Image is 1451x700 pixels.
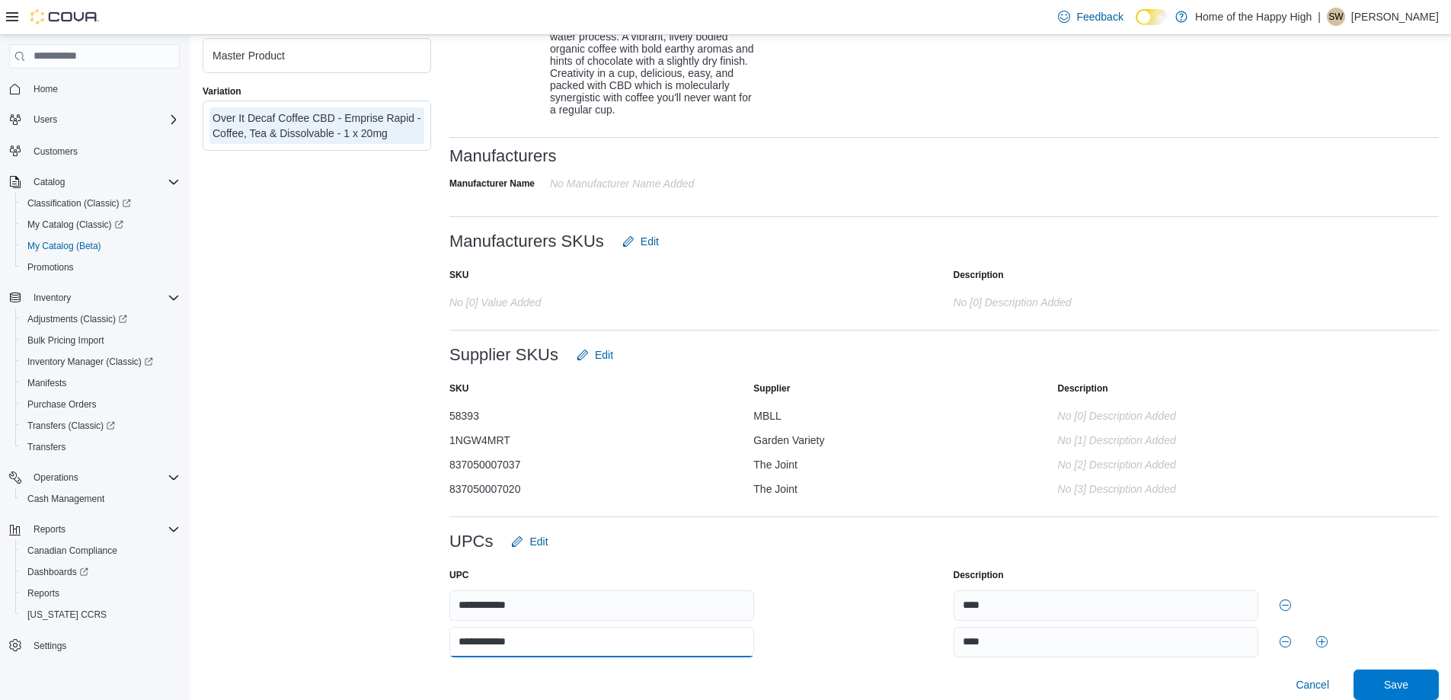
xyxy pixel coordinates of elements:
[21,216,129,234] a: My Catalog (Classic)
[15,394,186,415] button: Purchase Orders
[27,609,107,621] span: [US_STATE] CCRS
[27,420,115,432] span: Transfers (Classic)
[9,72,180,695] nav: Complex example
[21,438,72,456] a: Transfers
[449,269,468,281] label: SKU
[753,477,1039,495] div: The Joint
[21,353,180,371] span: Inventory Manager (Classic)
[21,331,110,350] a: Bulk Pricing Import
[15,193,186,214] a: Classification (Classic)
[34,292,71,304] span: Inventory
[27,219,123,231] span: My Catalog (Classic)
[15,308,186,330] a: Adjustments (Classic)
[34,83,58,95] span: Home
[21,310,133,328] a: Adjustments (Classic)
[27,173,71,191] button: Catalog
[34,640,66,652] span: Settings
[529,534,548,549] span: Edit
[27,398,97,411] span: Purchase Orders
[34,145,78,158] span: Customers
[753,404,1039,422] div: MBLL
[3,139,186,161] button: Customers
[21,606,180,624] span: Washington CCRS
[27,142,84,161] a: Customers
[1136,9,1168,25] input: Dark Mode
[3,634,186,657] button: Settings
[21,310,180,328] span: Adjustments (Classic)
[213,110,421,141] div: Over It Decaf Coffee CBD - Emprise Rapid - Coffee, Tea & Dissolvable - 1 x 20mg
[27,197,131,209] span: Classification (Classic)
[27,468,85,487] button: Operations
[21,563,94,581] a: Dashboards
[15,257,186,278] button: Promotions
[27,566,88,578] span: Dashboards
[449,290,754,308] div: No [0] value added
[1058,382,1108,395] label: Description
[1076,9,1123,24] span: Feedback
[1381,428,1399,446] button: Add row
[21,194,180,213] span: Classification (Classic)
[27,240,101,252] span: My Catalog (Beta)
[954,569,1004,581] label: Description
[753,428,1039,446] div: Garden Variety
[1277,596,1295,615] button: Remove row
[753,452,1039,471] div: The Joint
[15,583,186,604] button: Reports
[21,417,180,435] span: Transfers (Classic)
[1296,677,1329,692] span: Cancel
[27,313,127,325] span: Adjustments (Classic)
[1328,8,1343,26] span: SW
[15,436,186,458] button: Transfers
[27,587,59,599] span: Reports
[449,477,735,495] div: 837050007020
[27,637,72,655] a: Settings
[1327,8,1345,26] div: Spencer Warriner
[27,377,66,389] span: Manifests
[30,9,99,24] img: Cova
[34,471,78,484] span: Operations
[3,467,186,488] button: Operations
[505,526,554,557] button: Edit
[1351,8,1439,26] p: [PERSON_NAME]
[449,147,557,165] h3: Manufacturers
[449,382,468,395] label: SKU
[449,346,558,364] h3: Supplier SKUs
[3,519,186,540] button: Reports
[1195,8,1312,26] p: Home of the Happy High
[27,289,77,307] button: Inventory
[1052,2,1129,32] a: Feedback
[3,171,186,193] button: Catalog
[753,382,790,395] label: Supplier
[27,334,104,347] span: Bulk Pricing Import
[15,372,186,394] button: Manifests
[1058,404,1363,422] div: No [0] description added
[1381,452,1399,471] button: Add row
[21,395,103,414] a: Purchase Orders
[203,85,241,97] label: Variation
[15,604,186,625] button: [US_STATE] CCRS
[449,232,604,251] h3: Manufacturers SKUs
[21,584,180,603] span: Reports
[1354,670,1439,700] button: Save
[449,452,735,471] div: 837050007037
[1381,477,1399,495] button: Add row
[3,109,186,130] button: Users
[213,48,421,63] div: Master Product
[27,520,72,539] button: Reports
[27,261,74,273] span: Promotions
[1058,452,1363,471] div: No [2] description added
[27,173,180,191] span: Catalog
[21,606,113,624] a: [US_STATE] CCRS
[21,584,66,603] a: Reports
[27,289,180,307] span: Inventory
[27,520,180,539] span: Reports
[15,415,186,436] a: Transfers (Classic)
[1318,8,1321,26] p: |
[449,428,735,446] div: 1NGW4MRT
[954,269,1004,281] label: Description
[27,80,64,98] a: Home
[21,258,80,276] a: Promotions
[15,540,186,561] button: Canadian Compliance
[1381,404,1399,422] button: Add row
[21,331,180,350] span: Bulk Pricing Import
